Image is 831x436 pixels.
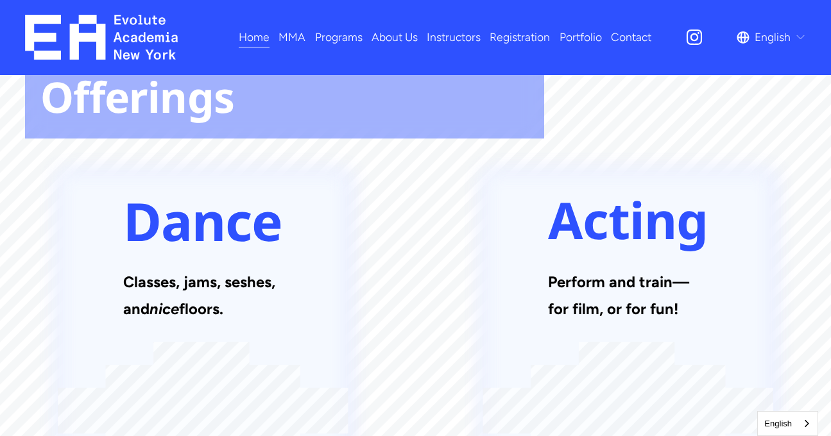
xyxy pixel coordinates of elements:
[490,26,550,49] a: Registration
[611,26,651,49] a: Contact
[315,27,363,47] span: Programs
[372,26,418,49] a: About Us
[548,185,708,254] strong: Acting
[123,185,283,256] strong: Dance
[278,27,305,47] span: MMA
[123,272,279,319] strong: Classes, jams, seshes, and floors.
[239,26,270,49] a: Home
[755,27,791,47] span: English
[25,15,178,60] img: EA
[278,26,305,49] a: folder dropdown
[315,26,363,49] a: folder dropdown
[757,411,818,436] aside: Language selected: English
[758,412,818,435] a: English
[427,26,481,49] a: Instructors
[548,272,693,319] strong: Perform and train— for film, or for fun!
[150,299,179,318] em: nice
[685,28,704,47] a: Instagram
[560,26,602,49] a: Portfolio
[737,26,806,49] div: language picker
